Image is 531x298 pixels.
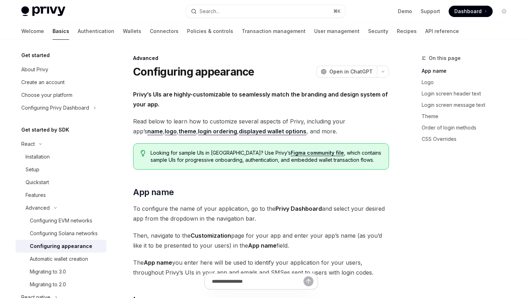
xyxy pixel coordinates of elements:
[21,6,65,16] img: light logo
[397,23,417,40] a: Recipes
[133,231,389,250] span: Then, navigate to the page for your app and enter your app’s name (as you’d like it to be present...
[422,99,515,111] a: Login screen message text
[316,66,377,78] button: Open in ChatGPT
[30,255,88,263] div: Automatic wallet creation
[368,23,388,40] a: Security
[78,23,114,40] a: Authentication
[133,187,174,198] span: App name
[150,23,179,40] a: Connectors
[26,178,49,187] div: Quickstart
[314,23,360,40] a: User management
[144,259,172,266] strong: App name
[30,229,98,238] div: Configuring Solana networks
[53,23,69,40] a: Basics
[16,63,106,76] a: About Privy
[16,227,106,240] a: Configuring Solana networks
[150,149,382,164] span: Looking for sample UIs in [GEOGRAPHIC_DATA]? Use Privy’s , which contains sample UIs for progress...
[165,128,177,135] a: logo
[179,128,196,135] a: theme
[422,111,515,122] a: Theme
[133,65,254,78] h1: Configuring appearance
[16,265,106,278] a: Migrating to 3.0
[16,76,106,89] a: Create an account
[16,253,106,265] a: Automatic wallet creation
[26,165,39,174] div: Setup
[133,55,389,62] div: Advanced
[422,88,515,99] a: Login screen header text
[498,6,510,17] button: Toggle dark mode
[30,242,92,250] div: Configuring appearance
[329,68,373,75] span: Open in ChatGPT
[449,6,493,17] a: Dashboard
[248,242,277,249] strong: App name
[21,140,35,148] div: React
[21,65,48,74] div: About Privy
[123,23,141,40] a: Wallets
[291,150,344,156] a: Figma community file
[133,258,389,277] span: The you enter here will be used to identify your application for your users, throughout Privy’s U...
[16,150,106,163] a: Installation
[16,240,106,253] a: Configuring appearance
[242,23,306,40] a: Transaction management
[30,216,92,225] div: Configuring EVM networks
[21,91,72,99] div: Choose your platform
[16,176,106,189] a: Quickstart
[21,51,50,60] h5: Get started
[199,7,219,16] div: Search...
[398,8,412,15] a: Demo
[422,77,515,88] a: Logo
[16,214,106,227] a: Configuring EVM networks
[422,122,515,133] a: Order of login methods
[141,150,146,156] svg: Tip
[198,128,237,135] a: login ordering
[133,91,388,108] strong: Privy’s UIs are highly-customizable to seamlessly match the branding and design system of your app.
[186,5,345,18] button: Search...⌘K
[333,9,341,14] span: ⌘ K
[21,104,89,112] div: Configuring Privy Dashboard
[30,280,66,289] div: Migrating to 2.0
[422,65,515,77] a: App name
[16,278,106,291] a: Migrating to 2.0
[187,23,233,40] a: Policies & controls
[133,116,389,136] span: Read below to learn how to customize several aspects of Privy, including your app’s , , , , , and...
[26,191,46,199] div: Features
[425,23,459,40] a: API reference
[133,204,389,223] span: To configure the name of your application, go to the and select your desired app from the dropdow...
[21,23,44,40] a: Welcome
[239,128,306,135] a: displayed wallet options
[303,276,313,286] button: Send message
[454,8,482,15] span: Dashboard
[422,133,515,145] a: CSS Overrides
[147,128,163,135] a: name
[26,153,50,161] div: Installation
[421,8,440,15] a: Support
[26,204,50,212] div: Advanced
[429,54,461,62] span: On this page
[191,232,231,239] strong: Customization
[21,126,69,134] h5: Get started by SDK
[275,205,322,212] strong: Privy Dashboard
[16,189,106,202] a: Features
[30,267,66,276] div: Migrating to 3.0
[16,89,106,101] a: Choose your platform
[21,78,65,87] div: Create an account
[16,163,106,176] a: Setup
